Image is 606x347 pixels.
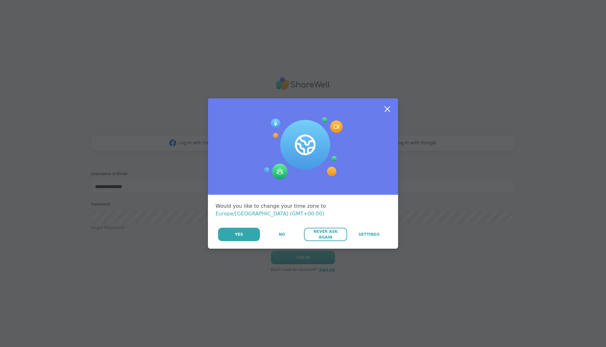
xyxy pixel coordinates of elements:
[304,228,347,241] button: Never Ask Again
[263,117,343,180] img: Session Experience
[348,228,390,241] a: Settings
[216,211,324,217] span: Europe/[GEOGRAPHIC_DATA] (GMT+00:00)
[279,232,285,237] span: No
[261,228,303,241] button: No
[358,232,380,237] span: Settings
[218,228,260,241] button: Yes
[307,229,344,240] span: Never Ask Again
[235,232,243,237] span: Yes
[216,202,390,218] div: Would you like to change your time zone to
